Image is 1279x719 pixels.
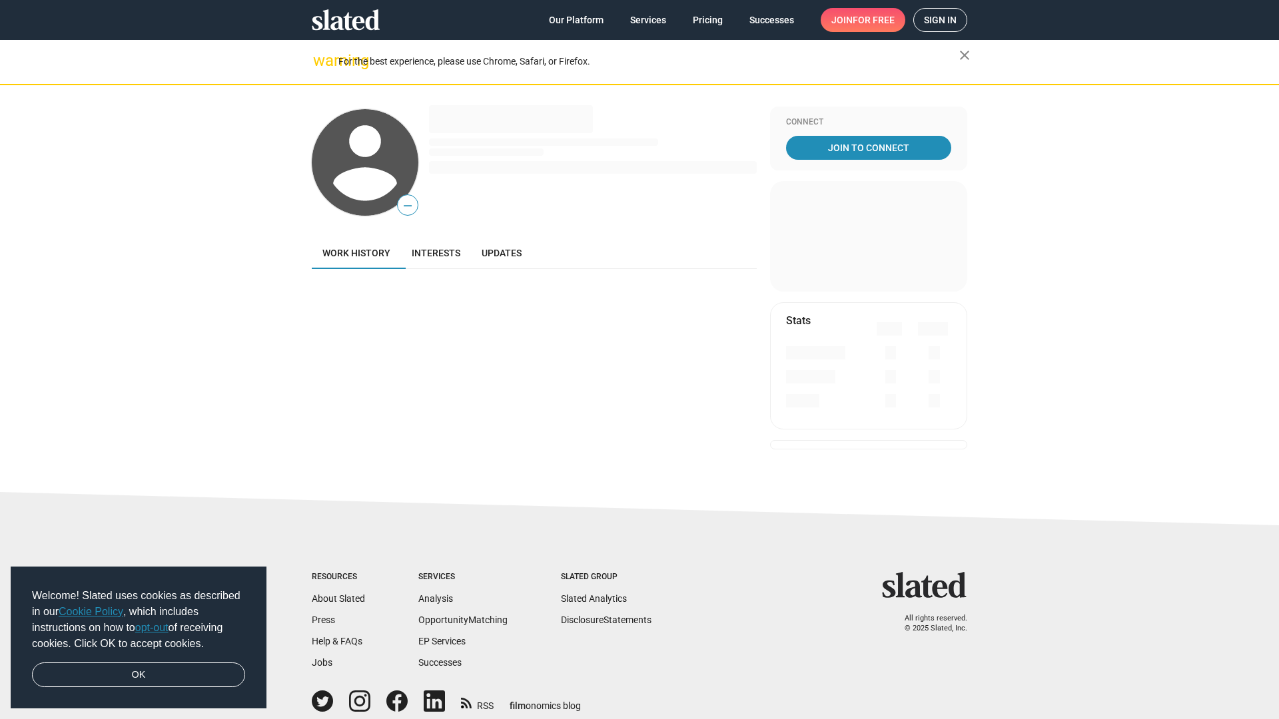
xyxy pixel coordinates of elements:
[831,8,895,32] span: Join
[682,8,733,32] a: Pricing
[913,8,967,32] a: Sign in
[312,572,365,583] div: Resources
[398,197,418,214] span: —
[11,567,266,709] div: cookieconsent
[461,692,494,712] a: RSS
[32,662,245,688] a: dismiss cookie message
[312,636,362,646] a: Help & FAQs
[510,700,526,711] span: film
[561,593,627,604] a: Slated Analytics
[821,8,905,32] a: Joinfor free
[312,657,332,668] a: Jobs
[739,8,805,32] a: Successes
[561,614,651,625] a: DisclosureStatements
[412,248,460,258] span: Interests
[32,588,245,652] span: Welcome! Slated uses cookies as described in our , which includes instructions on how to of recei...
[312,237,401,269] a: Work history
[322,248,390,258] span: Work history
[418,636,466,646] a: EP Services
[549,8,604,32] span: Our Platform
[338,53,959,71] div: For the best experience, please use Chrome, Safari, or Firefox.
[482,248,522,258] span: Updates
[786,136,951,160] a: Join To Connect
[561,572,651,583] div: Slated Group
[786,314,811,328] mat-card-title: Stats
[312,593,365,604] a: About Slated
[313,53,329,69] mat-icon: warning
[786,117,951,128] div: Connect
[749,8,794,32] span: Successes
[418,572,508,583] div: Services
[418,657,462,668] a: Successes
[620,8,677,32] a: Services
[891,614,967,633] p: All rights reserved. © 2025 Slated, Inc.
[471,237,532,269] a: Updates
[312,614,335,625] a: Press
[789,136,949,160] span: Join To Connect
[924,9,957,31] span: Sign in
[510,689,581,712] a: filmonomics blog
[401,237,471,269] a: Interests
[59,606,123,617] a: Cookie Policy
[538,8,614,32] a: Our Platform
[853,8,895,32] span: for free
[630,8,666,32] span: Services
[418,614,508,625] a: OpportunityMatching
[693,8,723,32] span: Pricing
[418,593,453,604] a: Analysis
[135,622,169,633] a: opt-out
[957,47,973,63] mat-icon: close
